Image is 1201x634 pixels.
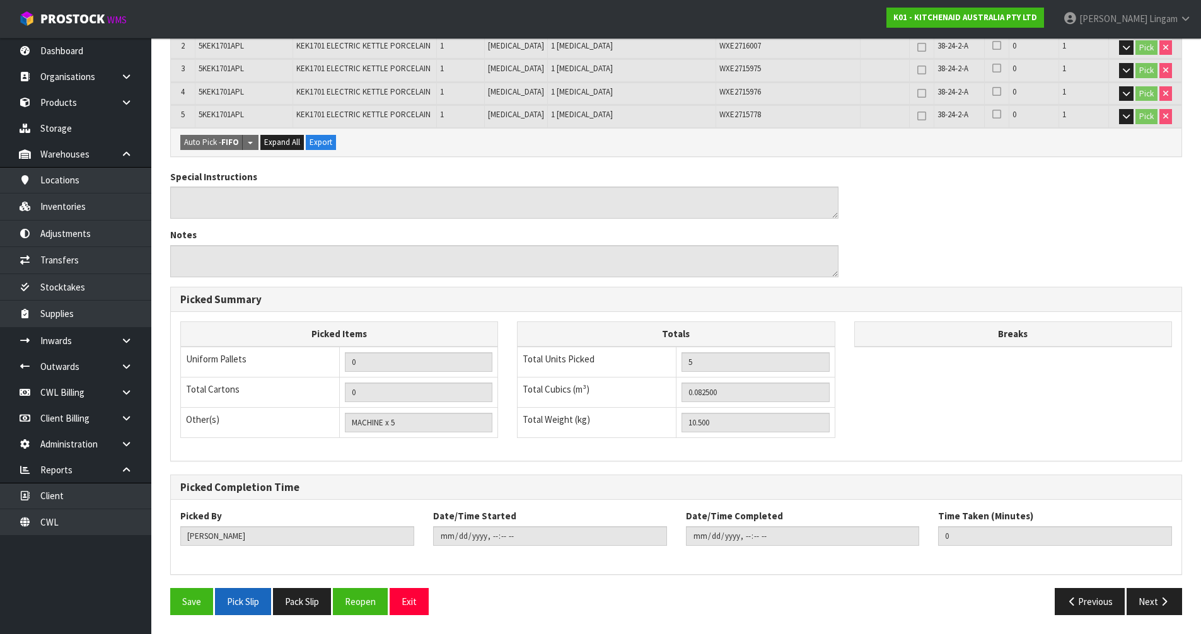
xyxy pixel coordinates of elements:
[180,294,1172,306] h3: Picked Summary
[181,86,185,97] span: 4
[221,137,239,147] strong: FIFO
[518,377,676,407] td: Total Cubics (m³)
[433,509,516,522] label: Date/Time Started
[1127,588,1182,615] button: Next
[19,11,35,26] img: cube-alt.png
[893,12,1037,23] strong: K01 - KITCHENAID AUSTRALIA PTY LTD
[938,526,1172,546] input: Time Taken
[518,347,676,378] td: Total Units Picked
[1135,63,1157,78] button: Pick
[345,383,493,402] input: OUTERS TOTAL = CTN
[199,109,244,120] span: 5KEK1701APL
[551,40,613,51] span: 1 [MEDICAL_DATA]
[440,40,444,51] span: 1
[1012,40,1016,51] span: 0
[1062,40,1066,51] span: 1
[260,135,304,150] button: Expand All
[719,63,761,74] span: WXE2715975
[488,40,544,51] span: [MEDICAL_DATA]
[199,40,244,51] span: 5KEK1701APL
[686,509,783,522] label: Date/Time Completed
[937,86,968,97] span: 38-24-2-A
[181,109,185,120] span: 5
[181,407,340,437] td: Other(s)
[181,322,498,347] th: Picked Items
[181,347,340,378] td: Uniform Pallets
[440,86,444,97] span: 1
[296,40,431,51] span: KEK1701 ELECTRIC KETTLE PORCELAIN
[854,322,1171,347] th: Breaks
[180,526,414,546] input: Picked By
[199,86,244,97] span: 5KEK1701APL
[719,40,761,51] span: WXE2716007
[551,63,613,74] span: 1 [MEDICAL_DATA]
[40,11,105,27] span: ProStock
[180,481,1172,493] h3: Picked Completion Time
[107,14,127,26] small: WMS
[518,407,676,437] td: Total Weight (kg)
[719,109,761,120] span: WXE2715778
[937,40,968,51] span: 38-24-2-A
[886,8,1044,28] a: K01 - KITCHENAID AUSTRALIA PTY LTD
[296,86,431,97] span: KEK1701 ELECTRIC KETTLE PORCELAIN
[937,109,968,120] span: 38-24-2-A
[170,228,197,241] label: Notes
[1012,63,1016,74] span: 0
[1135,109,1157,124] button: Pick
[306,135,336,150] button: Export
[440,63,444,74] span: 1
[488,109,544,120] span: [MEDICAL_DATA]
[181,377,340,407] td: Total Cartons
[170,588,213,615] button: Save
[264,137,300,147] span: Expand All
[170,170,257,183] label: Special Instructions
[199,63,244,74] span: 5KEK1701APL
[488,86,544,97] span: [MEDICAL_DATA]
[181,63,185,74] span: 3
[180,135,243,150] button: Auto Pick -FIFO
[1135,86,1157,101] button: Pick
[345,352,493,372] input: UNIFORM P LINES
[215,588,271,615] button: Pick Slip
[551,109,613,120] span: 1 [MEDICAL_DATA]
[333,588,388,615] button: Reopen
[1062,109,1066,120] span: 1
[719,86,761,97] span: WXE2715976
[273,588,331,615] button: Pack Slip
[296,63,431,74] span: KEK1701 ELECTRIC KETTLE PORCELAIN
[440,109,444,120] span: 1
[938,509,1033,522] label: Time Taken (Minutes)
[1135,40,1157,55] button: Pick
[1055,588,1125,615] button: Previous
[1149,13,1178,25] span: Lingam
[1079,13,1147,25] span: [PERSON_NAME]
[937,63,968,74] span: 38-24-2-A
[488,63,544,74] span: [MEDICAL_DATA]
[1012,109,1016,120] span: 0
[551,86,613,97] span: 1 [MEDICAL_DATA]
[518,322,835,347] th: Totals
[1012,86,1016,97] span: 0
[181,40,185,51] span: 2
[390,588,429,615] button: Exit
[180,509,222,522] label: Picked By
[1062,86,1066,97] span: 1
[1062,63,1066,74] span: 1
[296,109,431,120] span: KEK1701 ELECTRIC KETTLE PORCELAIN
